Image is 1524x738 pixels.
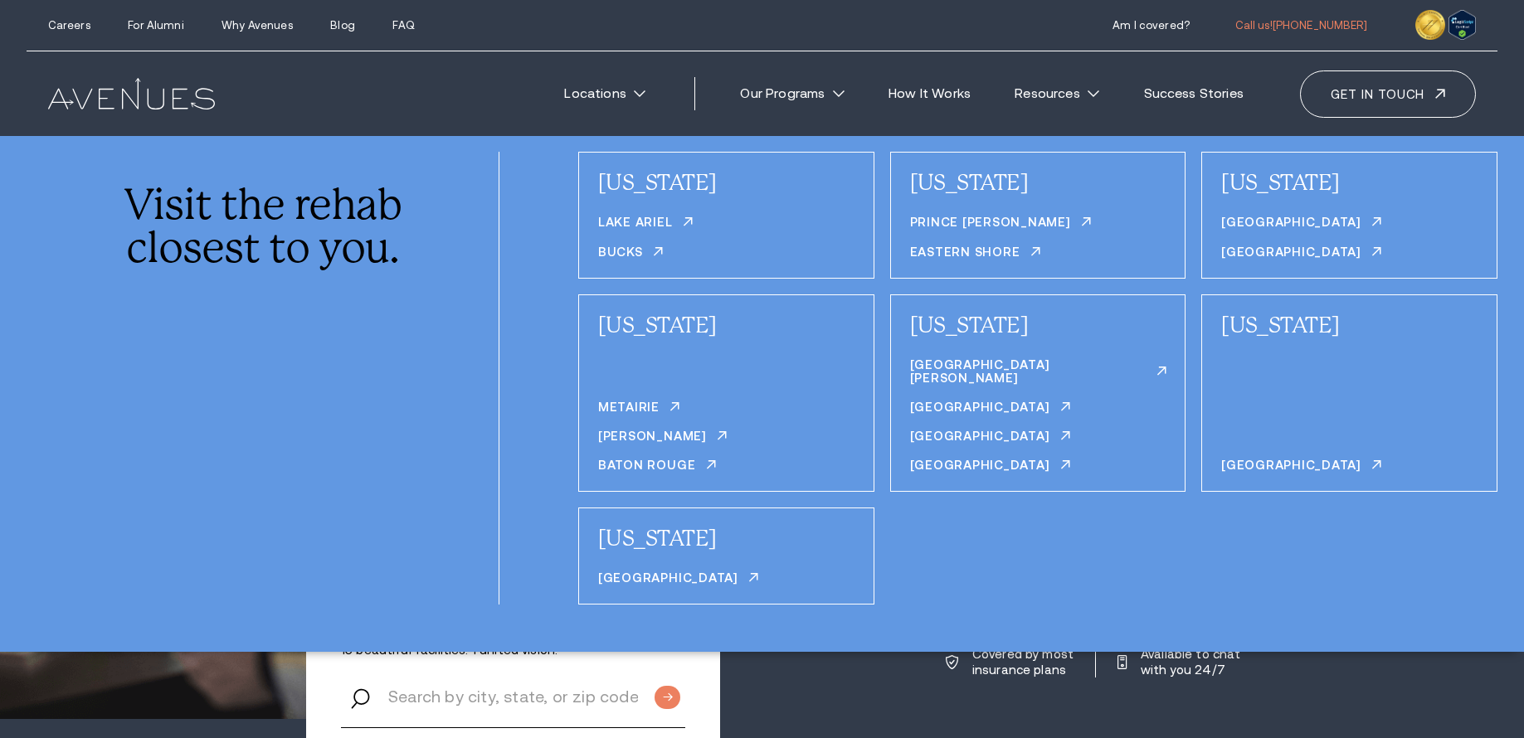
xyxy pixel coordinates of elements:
a: [PERSON_NAME] [598,430,727,448]
a: Baton Rouge [598,459,715,477]
a: [US_STATE] [1221,170,1340,195]
a: Verify LegitScript Approval for www.avenuesrecovery.com [1449,15,1476,31]
a: Covered by most insurance plans [946,646,1074,677]
a: [GEOGRAPHIC_DATA] [1221,216,1381,234]
a: Why Avenues [222,19,292,32]
img: Verify Approval for www.avenuesrecovery.com [1449,10,1476,40]
a: [GEOGRAPHIC_DATA] [1221,245,1381,264]
a: Blog [330,19,355,32]
a: FAQ [392,19,414,32]
a: Careers [48,19,90,32]
a: [US_STATE] [598,313,717,337]
span: [PHONE_NUMBER] [1273,19,1368,32]
a: Call us![PHONE_NUMBER] [1235,19,1368,32]
a: [GEOGRAPHIC_DATA] [598,571,758,590]
input: Search by city, state, or zip code [341,665,685,728]
a: How It Works [872,75,988,112]
a: [GEOGRAPHIC_DATA] [1221,459,1381,477]
a: Prince [PERSON_NAME] [910,216,1091,234]
a: Resources [998,75,1117,112]
a: [GEOGRAPHIC_DATA][PERSON_NAME] [910,358,1166,390]
a: [US_STATE] [910,170,1029,195]
a: Eastern Shore [910,245,1040,264]
p: Available to chat with you 24/7 [1141,646,1244,677]
a: [US_STATE] [910,313,1029,337]
a: Bucks [598,245,663,264]
a: [GEOGRAPHIC_DATA] [910,401,1070,419]
a: Locations [548,75,663,112]
div: Visit the rehab closest to you. [119,183,407,269]
a: Get in touch [1300,70,1476,118]
a: Available to chat with you 24/7 [1117,646,1244,677]
a: Success Stories [1127,75,1260,112]
a: For Alumni [128,19,183,32]
p: Covered by most insurance plans [972,646,1075,677]
a: Our Programs [723,75,861,112]
a: [GEOGRAPHIC_DATA] [910,430,1070,448]
a: Lake Ariel [598,216,693,234]
a: [US_STATE] [598,526,717,551]
a: [GEOGRAPHIC_DATA] [910,459,1070,477]
a: Am I covered? [1113,19,1190,32]
input: Submit [655,686,680,710]
a: [US_STATE] [1221,313,1340,337]
a: Metairie [598,401,679,419]
a: [US_STATE] [598,170,717,195]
